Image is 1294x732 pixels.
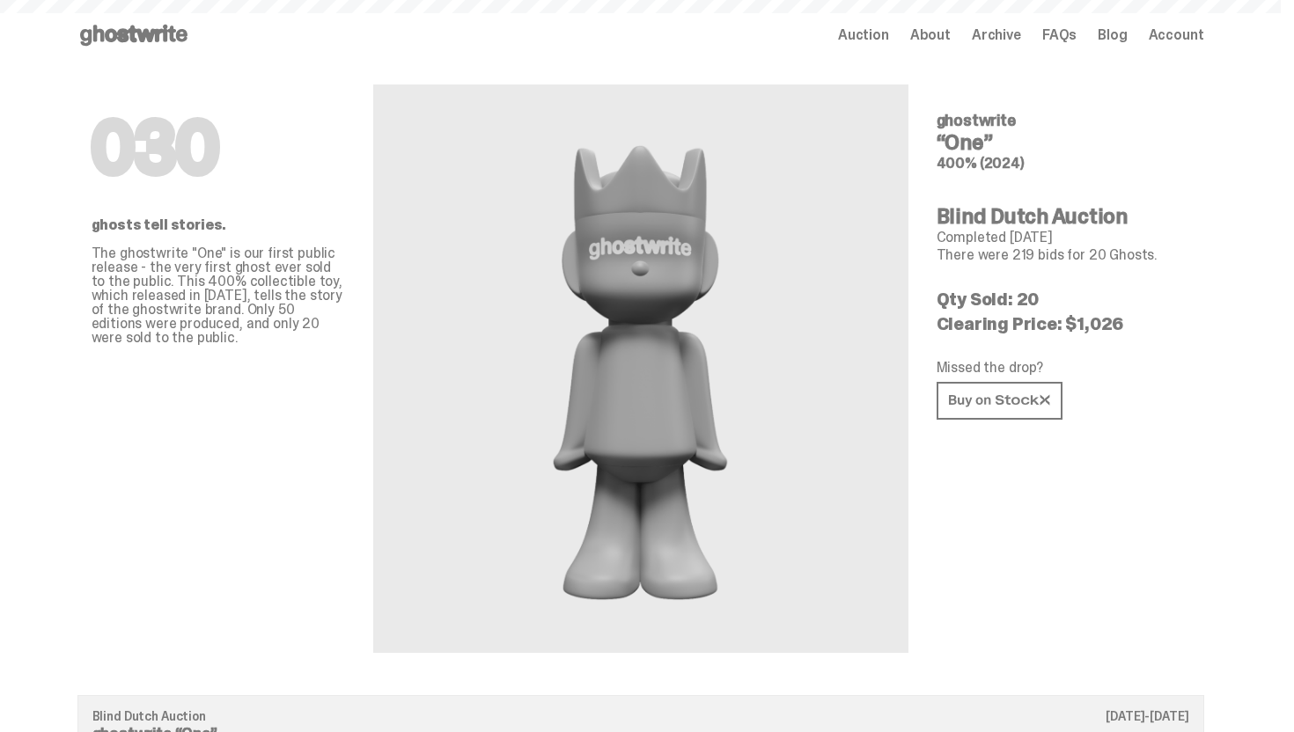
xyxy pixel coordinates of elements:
[838,28,889,42] a: Auction
[1042,28,1077,42] a: FAQs
[937,315,1190,333] p: Clearing Price: $1,026
[937,110,1016,131] span: ghostwrite
[92,710,1189,722] p: Blind Dutch Auction
[937,206,1190,227] h4: Blind Dutch Auction
[937,290,1190,308] p: Qty Sold: 20
[937,154,1025,172] span: 400% (2024)
[92,246,345,345] p: The ghostwrite "One" is our first public release - the very first ghost ever sold to the public. ...
[1149,28,1204,42] a: Account
[504,127,776,611] img: ghostwrite&ldquo;One&rdquo;
[910,28,951,42] a: About
[1106,710,1188,722] p: [DATE]-[DATE]
[92,218,345,232] p: ghosts tell stories.
[1098,28,1127,42] a: Blog
[937,132,1190,153] h4: “One”
[92,113,345,183] h1: 030
[937,231,1190,245] p: Completed [DATE]
[937,361,1190,375] p: Missed the drop?
[972,28,1021,42] a: Archive
[937,248,1190,262] p: There were 219 bids for 20 Ghosts.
